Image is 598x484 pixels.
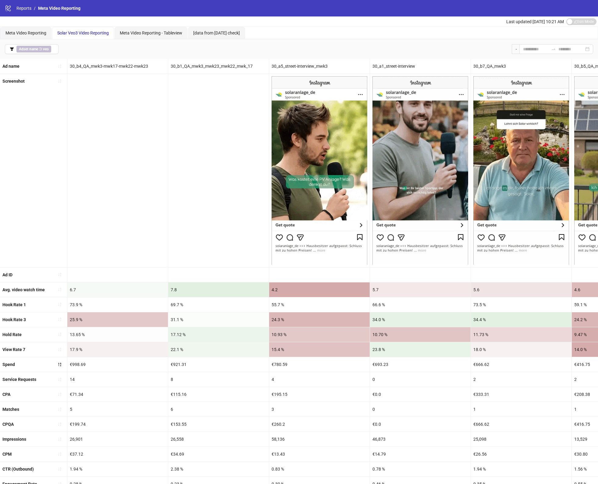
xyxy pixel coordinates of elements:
[67,342,168,357] div: 17.9 %
[2,347,25,352] b: View Rate 7
[2,317,26,322] b: Hook Rate 3
[193,30,240,35] span: [data from [DATE] check]
[471,327,571,342] div: 11.73 %
[372,76,468,264] img: Screenshot 120233372517330649
[168,312,269,327] div: 31.1 %
[269,372,370,387] div: 4
[370,432,471,446] div: 46,873
[471,372,571,387] div: 2
[551,47,556,52] span: swap-right
[471,357,571,372] div: €666.62
[67,462,168,476] div: 1.94 %
[2,392,10,397] b: CPA
[471,297,571,312] div: 73.5 %
[58,422,62,426] span: sort-ascending
[67,312,168,327] div: 25.9 %
[67,402,168,417] div: 5
[15,5,33,12] a: Reports
[43,47,49,51] b: veo
[58,437,62,441] span: sort-ascending
[168,357,269,372] div: €921.31
[58,317,62,321] span: sort-ascending
[471,59,571,73] div: 30_b7_QA_mwk3
[168,402,269,417] div: 6
[2,437,26,442] b: Impressions
[67,59,168,73] div: 30_b4_QA_mwk3-mwk17-mwk22-mwk23
[58,392,62,396] span: sort-ascending
[67,432,168,446] div: 26,901
[471,447,571,461] div: €26.56
[168,342,269,357] div: 22.1 %
[168,297,269,312] div: 69.7 %
[370,357,471,372] div: €693.23
[370,282,471,297] div: 5.7
[269,462,370,476] div: 0.83 %
[370,447,471,461] div: €14.79
[168,432,269,446] div: 26,558
[58,64,62,68] span: sort-ascending
[58,452,62,456] span: sort-ascending
[168,372,269,387] div: 8
[67,387,168,402] div: €71.34
[2,407,19,412] b: Matches
[67,297,168,312] div: 73.9 %
[272,76,367,264] img: Screenshot 120233372514990649
[19,47,38,51] b: Adset name
[38,6,80,11] span: Meta Video Reporting
[58,302,62,307] span: sort-ascending
[67,282,168,297] div: 6.7
[2,362,15,367] b: Spend
[168,282,269,297] div: 7.8
[370,327,471,342] div: 10.70 %
[16,46,51,52] span: ∋
[269,432,370,446] div: 58,136
[5,44,59,54] button: Adset name ∋ veo
[34,5,36,12] li: /
[58,467,62,471] span: sort-ascending
[471,432,571,446] div: 25,098
[269,59,370,73] div: 30_a5_street-interview_mwk3
[2,302,26,307] b: Hook Rate 1
[67,357,168,372] div: €998.69
[58,407,62,411] span: sort-ascending
[2,272,12,277] b: Ad ID
[471,387,571,402] div: €333.31
[57,30,109,35] span: Solar Veo3 Video Reporting
[370,372,471,387] div: 0
[471,342,571,357] div: 18.0 %
[269,282,370,297] div: 4.2
[269,447,370,461] div: €13.43
[2,287,45,292] b: Avg. video watch time
[269,297,370,312] div: 55.7 %
[168,59,269,73] div: 30_b1_QA_mwk3_mwk23_mwk22_mwk_17
[512,44,519,54] div: -
[471,402,571,417] div: 1
[58,272,62,277] span: sort-ascending
[2,422,14,427] b: CPQA
[370,417,471,432] div: €0.0
[67,372,168,387] div: 14
[471,417,571,432] div: €666.62
[471,462,571,476] div: 1.94 %
[370,297,471,312] div: 66.6 %
[506,19,564,24] span: Last updated [DATE] 10:21 AM
[2,452,12,457] b: CPM
[67,447,168,461] div: €37.12
[2,64,20,69] b: Ad name
[269,417,370,432] div: €260.2
[58,332,62,336] span: sort-ascending
[67,327,168,342] div: 13.65 %
[2,377,36,382] b: Service Requests
[370,387,471,402] div: €0.0
[473,76,569,264] img: Screenshot 120233652784700649
[370,462,471,476] div: 0.78 %
[10,47,14,51] span: filter
[370,402,471,417] div: 0
[67,417,168,432] div: €199.74
[168,387,269,402] div: €115.16
[370,312,471,327] div: 34.0 %
[551,47,556,52] span: to
[269,357,370,372] div: €780.59
[58,287,62,292] span: sort-ascending
[168,417,269,432] div: €153.55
